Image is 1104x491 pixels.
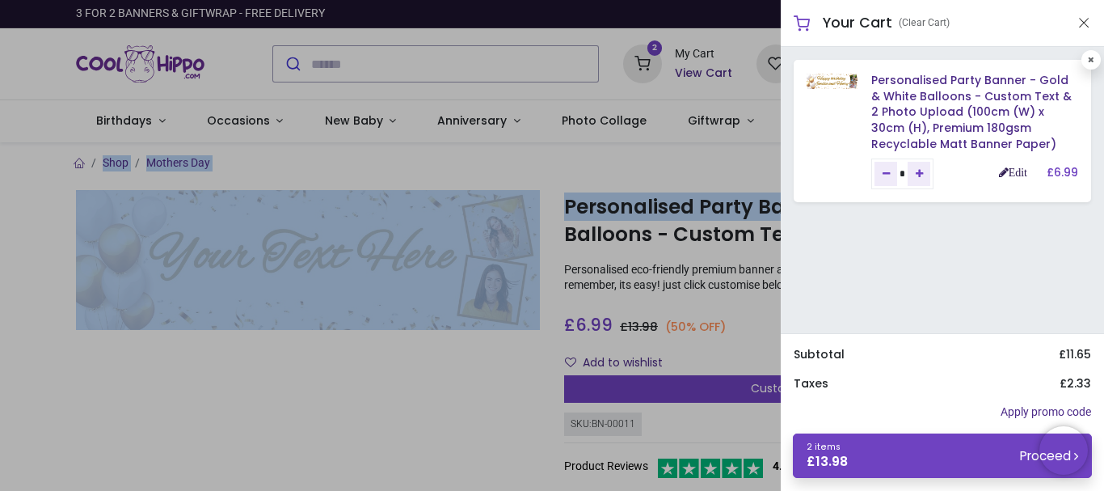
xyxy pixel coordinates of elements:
span: 2 items [807,441,841,453]
span: 11.65 [1066,346,1091,362]
img: 3OazOgAAAAZJREFUAwDfmKeIOXAK1QAAAABJRU5ErkJggg== [807,74,858,89]
a: Add one [908,162,930,186]
h6: £ [1059,347,1091,363]
span: 2.33 [1067,375,1091,392]
span: £ [807,453,848,471]
a: Personalised Party Banner - Gold & White Balloons - Custom Text & 2 Photo Upload (100cm (W) x 30c... [871,72,1072,151]
a: Edit [999,167,1027,178]
h6: Taxes [794,376,828,392]
h5: Your Cart [823,13,892,33]
a: Remove one [874,162,897,186]
a: Apply promo code [1001,404,1091,421]
h6: £ [1047,165,1078,181]
a: (Clear Cart) [899,16,950,30]
small: Proceed [1020,447,1078,464]
h6: Subtotal [794,347,845,363]
span: 6.99 [1054,164,1078,180]
h6: £ [1060,376,1091,392]
span: 13.98 [815,453,848,470]
iframe: Brevo live chat [1039,426,1088,475]
a: 2 items £13.98 Proceed [793,434,1092,478]
button: Close [1077,13,1091,33]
